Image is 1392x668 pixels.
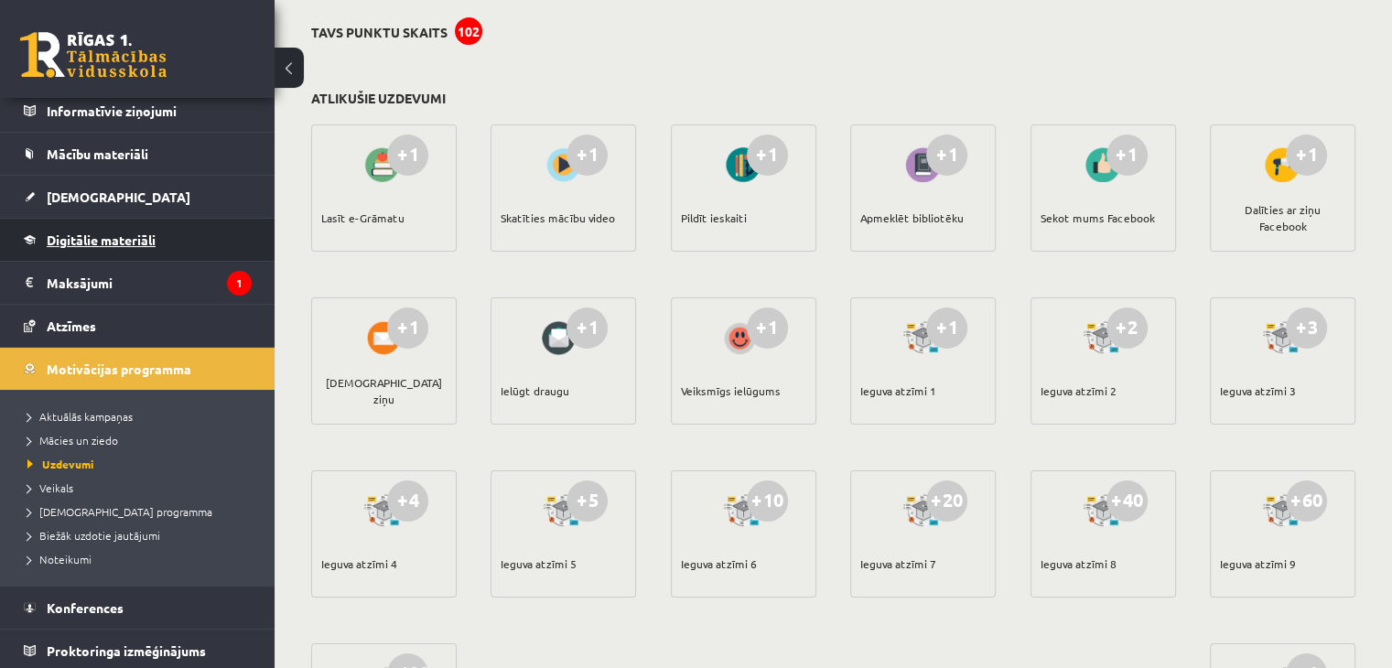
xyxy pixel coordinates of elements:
[747,135,788,176] div: +1
[567,307,608,349] div: +1
[47,318,96,334] span: Atzīmes
[27,432,256,448] a: Mācies un ziedo
[567,135,608,176] div: +1
[24,219,252,261] a: Digitālie materiāli
[1106,135,1148,176] div: +1
[1041,186,1155,250] div: Sekot mums Facebook
[24,587,252,629] a: Konferences
[501,359,569,423] div: Ielūgt draugu
[27,551,256,567] a: Noteikumi
[27,479,256,496] a: Veikals
[27,456,256,472] a: Uzdevumi
[24,90,252,132] a: Informatīvie ziņojumi
[747,307,788,349] div: +1
[27,527,256,544] a: Biežāk uzdotie jautājumi
[27,528,160,543] span: Biežāk uzdotie jautājumi
[455,17,482,45] div: 102
[24,305,252,347] a: Atzīmes
[47,361,191,377] span: Motivācijas programma
[321,359,447,423] div: [DEMOGRAPHIC_DATA] ziņu
[387,480,428,522] div: +4
[47,232,156,248] span: Digitālie materiāli
[926,307,967,349] div: +1
[227,271,252,296] i: 1
[1220,359,1296,423] div: Ieguva atzīmi 3
[24,348,252,390] a: Motivācijas programma
[27,409,133,424] span: Aktuālās kampaņas
[1220,186,1345,250] div: Dalīties ar ziņu Facebook
[47,90,252,132] legend: Informatīvie ziņojumi
[27,552,92,566] span: Noteikumi
[27,433,118,447] span: Mācies un ziedo
[681,359,781,423] div: Veiksmīgs ielūgums
[47,262,252,304] legend: Maksājumi
[387,135,428,176] div: +1
[1041,532,1117,596] div: Ieguva atzīmi 8
[24,133,252,175] a: Mācību materiāli
[681,186,747,250] div: Pildīt ieskaiti
[27,408,256,425] a: Aktuālās kampaņas
[1106,307,1148,349] div: +2
[860,532,936,596] div: Ieguva atzīmi 7
[321,532,397,596] div: Ieguva atzīmi 4
[387,307,428,349] div: +1
[567,480,608,522] div: +5
[926,480,967,522] div: +20
[1286,135,1327,176] div: +1
[747,480,788,522] div: +10
[1286,480,1327,522] div: +60
[27,503,256,520] a: [DEMOGRAPHIC_DATA] programma
[1286,307,1327,349] div: +3
[27,457,94,471] span: Uzdevumi
[27,504,212,519] span: [DEMOGRAPHIC_DATA] programma
[47,642,206,659] span: Proktoringa izmēģinājums
[681,532,757,596] div: Ieguva atzīmi 6
[1106,480,1148,522] div: +40
[860,186,964,250] div: Apmeklēt bibliotēku
[24,176,252,218] a: [DEMOGRAPHIC_DATA]
[20,32,167,78] a: Rīgas 1. Tālmācības vidusskola
[1220,532,1296,596] div: Ieguva atzīmi 9
[47,189,190,205] span: [DEMOGRAPHIC_DATA]
[321,186,405,250] div: Lasīt e-Grāmatu
[501,186,615,250] div: Skatīties mācību video
[311,25,448,40] h3: Tavs punktu skaits
[860,359,936,423] div: Ieguva atzīmi 1
[47,599,124,616] span: Konferences
[1041,359,1117,423] div: Ieguva atzīmi 2
[926,135,967,176] div: +1
[27,480,73,495] span: Veikals
[24,262,252,304] a: Maksājumi1
[311,91,446,106] h3: Atlikušie uzdevumi
[501,532,577,596] div: Ieguva atzīmi 5
[47,145,148,162] span: Mācību materiāli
